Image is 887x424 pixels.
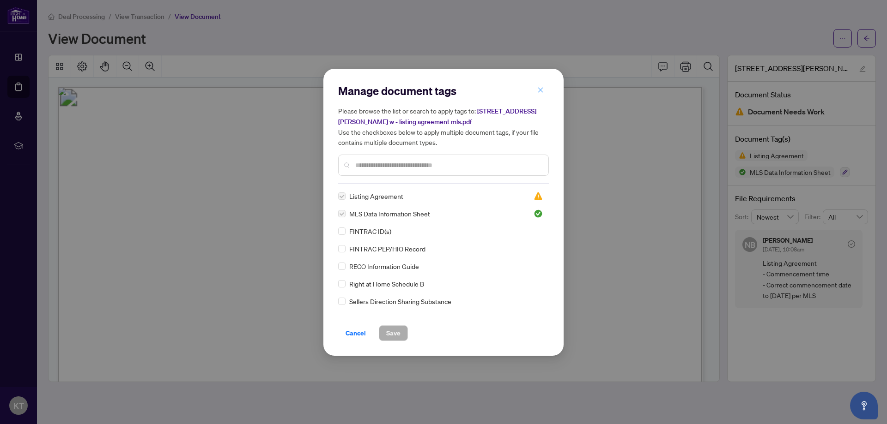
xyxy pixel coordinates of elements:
span: Approved [534,209,543,218]
img: status [534,209,543,218]
span: FINTRAC ID(s) [349,226,391,236]
span: Right at Home Schedule B [349,279,424,289]
span: close [537,87,544,93]
span: Listing Agreement [349,191,403,201]
span: FINTRAC PEP/HIO Record [349,244,425,254]
button: Open asap [850,392,878,419]
span: Sellers Direction Sharing Substance [349,296,451,306]
h5: Please browse the list or search to apply tags to: Use the checkboxes below to apply multiple doc... [338,106,549,147]
button: Cancel [338,325,373,341]
h2: Manage document tags [338,84,549,98]
span: [STREET_ADDRESS][PERSON_NAME] w - listing agreement mls.pdf [338,107,536,126]
span: RECO Information Guide [349,261,419,271]
span: Cancel [346,326,366,340]
span: MLS Data Information Sheet [349,209,430,219]
button: Save [379,325,408,341]
img: status [534,191,543,201]
span: Needs Work [534,191,543,201]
